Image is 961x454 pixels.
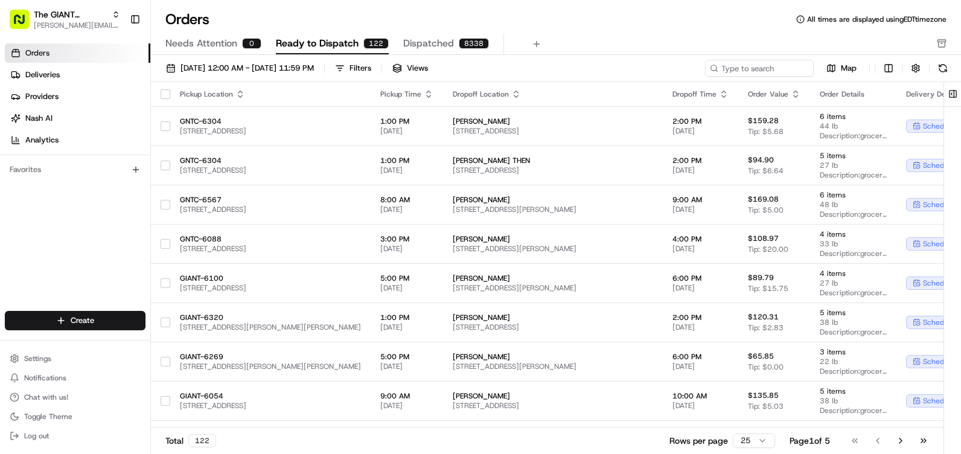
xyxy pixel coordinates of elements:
[669,435,728,447] p: Rows per page
[453,244,653,254] span: [STREET_ADDRESS][PERSON_NAME]
[672,117,729,126] span: 2:00 PM
[820,318,887,327] span: 38 lb
[819,61,864,75] button: Map
[12,12,36,36] img: Nash
[748,312,779,322] span: $120.31
[820,366,887,376] span: Description: grocery bags
[672,362,729,371] span: [DATE]
[380,117,433,126] span: 1:00 PM
[820,288,887,298] span: Description: grocery bags
[380,283,433,293] span: [DATE]
[748,245,788,254] span: Tip: $20.00
[748,391,779,400] span: $135.85
[31,78,199,91] input: Clear
[380,89,433,99] div: Pickup Time
[24,431,49,441] span: Log out
[820,112,887,121] span: 6 items
[820,229,887,239] span: 4 items
[820,151,887,161] span: 5 items
[820,327,887,337] span: Description: grocery bags
[25,135,59,145] span: Analytics
[923,396,958,406] span: scheduled
[71,315,94,326] span: Create
[41,115,198,127] div: Start new chat
[453,283,653,293] span: [STREET_ADDRESS][PERSON_NAME]
[380,126,433,136] span: [DATE]
[748,166,784,176] span: Tip: $6.64
[672,273,729,283] span: 6:00 PM
[820,347,887,357] span: 3 items
[672,244,729,254] span: [DATE]
[24,373,66,383] span: Notifications
[34,21,120,30] button: [PERSON_NAME][EMAIL_ADDRESS][PERSON_NAME][DOMAIN_NAME]
[180,313,361,322] span: GIANT-6320
[5,311,145,330] button: Create
[748,205,784,215] span: Tip: $5.00
[165,434,216,447] div: Total
[820,249,887,258] span: Description: grocery bags
[34,8,107,21] button: The GIANT Company
[380,234,433,244] span: 3:00 PM
[380,322,433,332] span: [DATE]
[205,119,220,133] button: Start new chat
[923,318,958,327] span: scheduled
[748,284,788,293] span: Tip: $15.75
[180,391,361,401] span: GIANT-6054
[748,116,779,126] span: $159.28
[453,195,653,205] span: [PERSON_NAME]
[5,43,150,63] a: Orders
[5,87,150,106] a: Providers
[672,391,729,401] span: 10:00 AM
[820,161,887,170] span: 27 lb
[180,156,361,165] span: GNTC-6304
[380,313,433,322] span: 1:00 PM
[242,38,261,49] div: 0
[188,434,216,447] div: 122
[820,269,887,278] span: 4 items
[820,121,887,131] span: 44 lb
[5,369,145,386] button: Notifications
[180,63,314,74] span: [DATE] 12:00 AM - [DATE] 11:59 PM
[748,89,800,99] div: Order Value
[180,401,361,411] span: [STREET_ADDRESS]
[165,10,209,29] h1: Orders
[5,130,150,150] a: Analytics
[120,205,146,214] span: Pylon
[453,205,653,214] span: [STREET_ADDRESS][PERSON_NAME]
[180,165,361,175] span: [STREET_ADDRESS]
[97,170,199,192] a: 💻API Documentation
[672,322,729,332] span: [DATE]
[672,89,729,99] div: Dropoff Time
[380,401,433,411] span: [DATE]
[276,36,359,51] span: Ready to Dispatch
[820,386,887,396] span: 5 items
[180,195,361,205] span: GNTC-6567
[12,115,34,137] img: 1736555255976-a54dd68f-1ca7-489b-9aae-adbdc363a1c4
[102,176,112,186] div: 💻
[41,127,153,137] div: We're available if you need us!
[407,63,428,74] span: Views
[453,322,653,332] span: [STREET_ADDRESS]
[820,239,887,249] span: 33 lb
[748,273,774,283] span: $89.79
[923,200,958,209] span: scheduled
[705,60,814,77] input: Type to search
[748,234,779,243] span: $108.97
[934,60,951,77] button: Refresh
[820,426,887,435] span: 7 items
[24,392,68,402] span: Chat with us!
[453,352,653,362] span: [PERSON_NAME]
[453,362,653,371] span: [STREET_ADDRESS][PERSON_NAME]
[748,194,779,204] span: $169.08
[24,354,51,363] span: Settings
[5,350,145,367] button: Settings
[180,234,361,244] span: GNTC-6088
[5,389,145,406] button: Chat with us!
[672,195,729,205] span: 9:00 AM
[25,91,59,102] span: Providers
[820,131,887,141] span: Description: grocery bags
[180,322,361,332] span: [STREET_ADDRESS][PERSON_NAME][PERSON_NAME]
[672,205,729,214] span: [DATE]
